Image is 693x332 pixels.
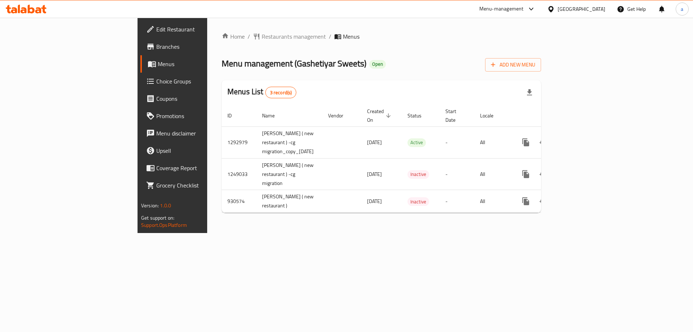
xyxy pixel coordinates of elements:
[266,89,296,96] span: 3 record(s)
[140,159,253,177] a: Coverage Report
[367,169,382,179] span: [DATE]
[140,21,253,38] a: Edit Restaurant
[369,61,386,67] span: Open
[222,105,592,213] table: enhanced table
[558,5,605,13] div: [GEOGRAPHIC_DATA]
[227,86,296,98] h2: Menus List
[517,165,535,183] button: more
[485,58,541,72] button: Add New Menu
[253,32,326,41] a: Restaurants management
[140,142,253,159] a: Upsell
[367,107,393,124] span: Created On
[256,126,322,158] td: [PERSON_NAME] ( new restaurant ) -cg migration_copy_[DATE]
[517,193,535,210] button: more
[262,111,284,120] span: Name
[141,220,187,230] a: Support.OpsPlatform
[474,126,511,158] td: All
[262,32,326,41] span: Restaurants management
[535,165,552,183] button: Change Status
[158,60,248,68] span: Menus
[328,111,353,120] span: Vendor
[535,193,552,210] button: Change Status
[141,201,159,210] span: Version:
[141,213,174,223] span: Get support on:
[140,90,253,107] a: Coupons
[480,111,503,120] span: Locale
[265,87,297,98] div: Total records count
[160,201,171,210] span: 1.0.0
[445,107,466,124] span: Start Date
[256,158,322,190] td: [PERSON_NAME] ( new restaurant ) -cg migration
[156,129,248,138] span: Menu disclaimer
[222,32,541,41] nav: breadcrumb
[140,38,253,55] a: Branches
[140,107,253,125] a: Promotions
[369,60,386,69] div: Open
[222,55,366,72] span: Menu management ( Gashetiyar Sweets )
[440,190,474,213] td: -
[156,25,248,34] span: Edit Restaurant
[343,32,359,41] span: Menus
[140,55,253,73] a: Menus
[367,138,382,147] span: [DATE]
[367,197,382,206] span: [DATE]
[140,177,253,194] a: Grocery Checklist
[156,77,248,86] span: Choice Groups
[681,5,683,13] span: a
[156,146,248,155] span: Upsell
[440,158,474,190] td: -
[156,164,248,172] span: Coverage Report
[140,73,253,90] a: Choice Groups
[227,111,241,120] span: ID
[407,138,426,147] span: Active
[474,158,511,190] td: All
[140,125,253,142] a: Menu disclaimer
[156,94,248,103] span: Coupons
[329,32,331,41] li: /
[156,181,248,190] span: Grocery Checklist
[407,170,429,179] div: Inactive
[521,84,538,101] div: Export file
[479,5,524,13] div: Menu-management
[491,60,535,69] span: Add New Menu
[156,42,248,51] span: Branches
[407,170,429,178] span: Inactive
[517,134,535,151] button: more
[511,105,592,127] th: Actions
[256,190,322,213] td: [PERSON_NAME] ( new restaurant )
[440,126,474,158] td: -
[156,112,248,120] span: Promotions
[535,134,552,151] button: Change Status
[407,198,429,206] span: Inactive
[407,111,431,120] span: Status
[474,190,511,213] td: All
